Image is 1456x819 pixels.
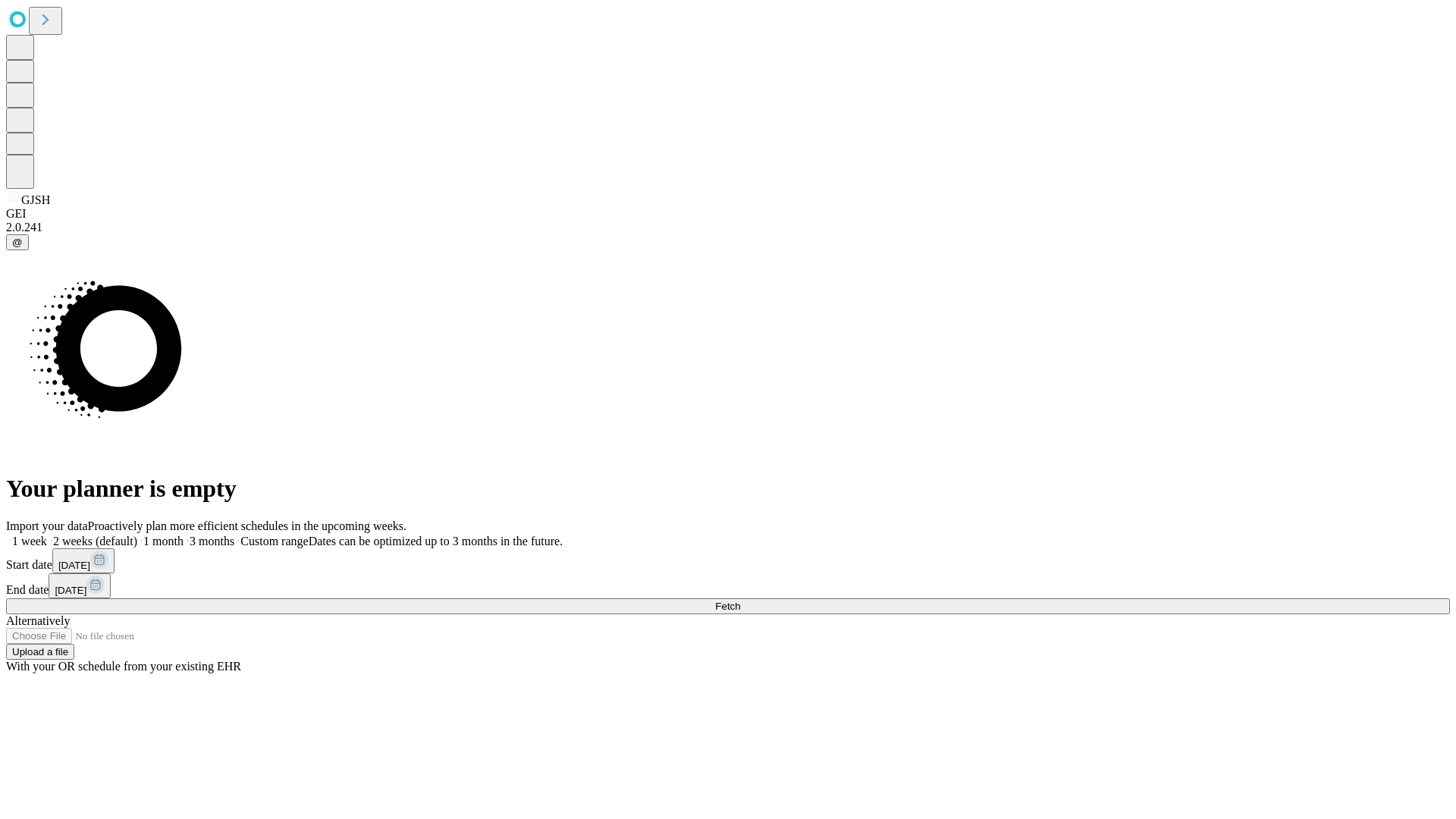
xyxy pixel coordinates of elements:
button: [DATE] [52,548,115,573]
span: Fetch [715,601,740,612]
span: 1 week [12,535,47,548]
span: [DATE] [58,560,90,571]
button: [DATE] [49,573,111,598]
span: [DATE] [55,585,86,596]
span: 2 weeks (default) [53,535,137,548]
span: 1 month [143,535,184,548]
button: Fetch [6,598,1450,614]
div: GEI [6,207,1450,221]
span: With your OR schedule from your existing EHR [6,660,241,673]
span: Alternatively [6,614,70,627]
span: Proactively plan more efficient schedules in the upcoming weeks. [88,519,406,532]
button: Upload a file [6,644,74,660]
div: Start date [6,548,1450,573]
span: GJSH [21,193,50,206]
button: @ [6,234,29,250]
div: 2.0.241 [6,221,1450,234]
span: Import your data [6,519,88,532]
span: Custom range [240,535,308,548]
div: End date [6,573,1450,598]
h1: Your planner is empty [6,475,1450,503]
span: 3 months [190,535,234,548]
span: Dates can be optimized up to 3 months in the future. [309,535,563,548]
span: @ [12,237,23,248]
